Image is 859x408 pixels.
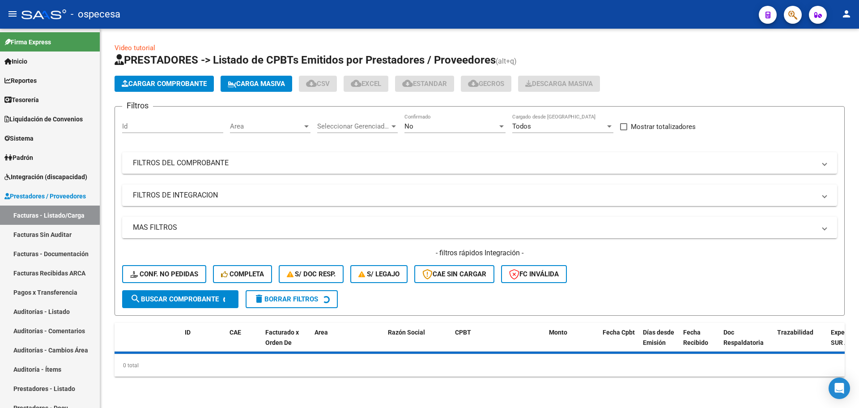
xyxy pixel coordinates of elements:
[461,76,511,92] button: Gecros
[133,190,816,200] mat-panel-title: FILTROS DE INTEGRACION
[603,329,635,336] span: Fecha Cpbt
[133,223,816,232] mat-panel-title: MAS FILTROS
[226,323,262,362] datatable-header-cell: CAE
[351,78,361,89] mat-icon: cloud_download
[4,76,37,86] span: Reportes
[4,56,27,66] span: Inicio
[122,99,153,112] h3: Filtros
[228,80,285,88] span: Carga Masiva
[518,76,600,92] button: Descarga Masiva
[7,9,18,19] mat-icon: menu
[130,270,198,278] span: Conf. no pedidas
[246,290,338,308] button: Borrar Filtros
[549,329,567,336] span: Monto
[501,265,567,283] button: FC Inválida
[384,323,451,362] datatable-header-cell: Razón Social
[287,270,336,278] span: S/ Doc Resp.
[841,9,852,19] mat-icon: person
[344,76,388,92] button: EXCEL
[4,133,34,143] span: Sistema
[181,323,226,362] datatable-header-cell: ID
[4,95,39,105] span: Tesorería
[115,76,214,92] button: Cargar Comprobante
[299,76,337,92] button: CSV
[122,248,837,258] h4: - filtros rápidos Integración -
[221,270,264,278] span: Completa
[4,37,51,47] span: Firma Express
[130,293,141,304] mat-icon: search
[230,122,302,130] span: Area
[350,265,408,283] button: S/ legajo
[115,54,496,66] span: PRESTADORES -> Listado de CPBTs Emitidos por Prestadores / Proveedores
[317,122,390,130] span: Seleccionar Gerenciador
[388,329,425,336] span: Razón Social
[395,76,454,92] button: Estandar
[221,76,292,92] button: Carga Masiva
[683,329,708,346] span: Fecha Recibido
[414,265,494,283] button: CAE SIN CARGAR
[509,270,559,278] span: FC Inválida
[311,323,371,362] datatable-header-cell: Area
[71,4,120,24] span: - ospecesa
[254,295,318,303] span: Borrar Filtros
[122,265,206,283] button: Conf. no pedidas
[262,323,311,362] datatable-header-cell: Facturado x Orden De
[404,122,413,130] span: No
[720,323,774,362] datatable-header-cell: Doc Respaldatoria
[315,329,328,336] span: Area
[351,80,381,88] span: EXCEL
[265,329,299,346] span: Facturado x Orden De
[468,80,504,88] span: Gecros
[777,329,813,336] span: Trazabilidad
[115,44,155,52] a: Video tutorial
[122,152,837,174] mat-expansion-panel-header: FILTROS DEL COMPROBANTE
[643,329,674,346] span: Días desde Emisión
[122,217,837,238] mat-expansion-panel-header: MAS FILTROS
[230,329,241,336] span: CAE
[122,80,207,88] span: Cargar Comprobante
[4,114,83,124] span: Liquidación de Convenios
[254,293,264,304] mat-icon: delete
[402,80,447,88] span: Estandar
[213,265,272,283] button: Completa
[525,80,593,88] span: Descarga Masiva
[774,323,827,362] datatable-header-cell: Trazabilidad
[122,290,238,308] button: Buscar Comprobante
[115,354,845,377] div: 0 total
[130,295,219,303] span: Buscar Comprobante
[512,122,531,130] span: Todos
[455,329,471,336] span: CPBT
[468,78,479,89] mat-icon: cloud_download
[545,323,599,362] datatable-header-cell: Monto
[133,158,816,168] mat-panel-title: FILTROS DEL COMPROBANTE
[4,191,86,201] span: Prestadores / Proveedores
[185,329,191,336] span: ID
[306,80,330,88] span: CSV
[496,57,517,65] span: (alt+q)
[402,78,413,89] mat-icon: cloud_download
[4,172,87,182] span: Integración (discapacidad)
[639,323,680,362] datatable-header-cell: Días desde Emisión
[599,323,639,362] datatable-header-cell: Fecha Cpbt
[723,329,764,346] span: Doc Respaldatoria
[4,153,33,163] span: Padrón
[279,265,344,283] button: S/ Doc Resp.
[518,76,600,92] app-download-masive: Descarga masiva de comprobantes (adjuntos)
[422,270,486,278] span: CAE SIN CARGAR
[680,323,720,362] datatable-header-cell: Fecha Recibido
[306,78,317,89] mat-icon: cloud_download
[122,185,837,206] mat-expansion-panel-header: FILTROS DE INTEGRACION
[451,323,545,362] datatable-header-cell: CPBT
[358,270,400,278] span: S/ legajo
[829,378,850,399] div: Open Intercom Messenger
[631,121,696,132] span: Mostrar totalizadores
